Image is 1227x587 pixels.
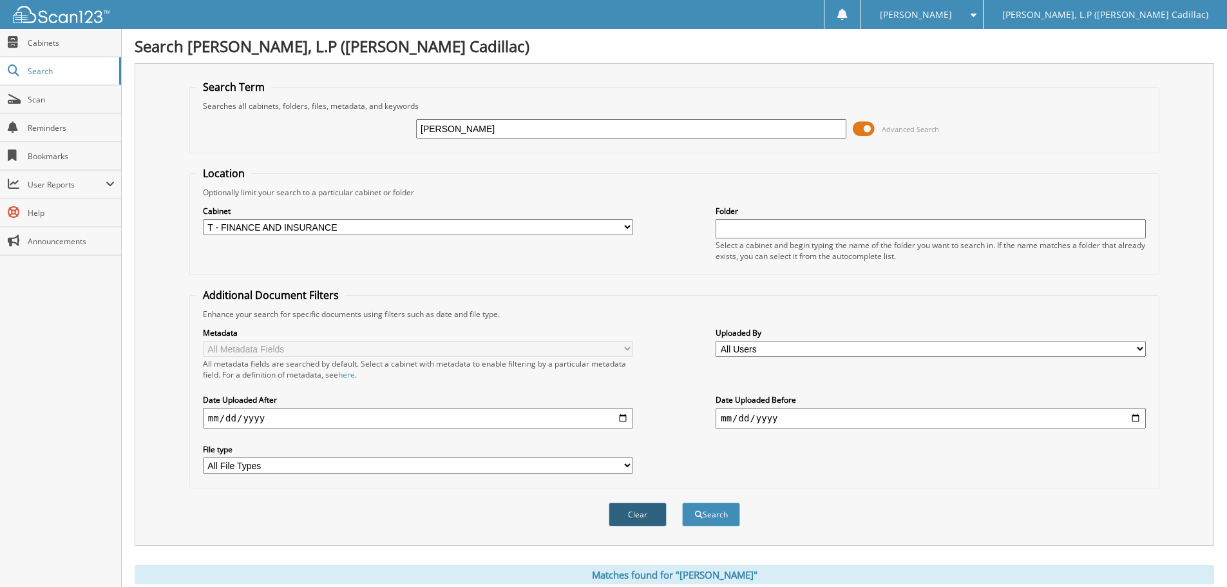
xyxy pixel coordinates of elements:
[203,358,633,380] div: All metadata fields are searched by default. Select a cabinet with metadata to enable filtering b...
[716,408,1146,428] input: end
[196,101,1152,111] div: Searches all cabinets, folders, files, metadata, and keywords
[196,309,1152,320] div: Enhance your search for specific documents using filters such as date and file type.
[716,206,1146,217] label: Folder
[203,394,633,405] label: Date Uploaded After
[28,151,115,162] span: Bookmarks
[196,187,1152,198] div: Optionally limit your search to a particular cabinet or folder
[880,11,952,19] span: [PERSON_NAME]
[716,394,1146,405] label: Date Uploaded Before
[196,80,271,94] legend: Search Term
[28,207,115,218] span: Help
[1002,11,1208,19] span: [PERSON_NAME], L.P ([PERSON_NAME] Cadillac)
[203,444,633,455] label: File type
[135,565,1214,584] div: Matches found for "[PERSON_NAME]"
[196,166,251,180] legend: Location
[1163,525,1227,587] iframe: Chat Widget
[28,236,115,247] span: Announcements
[28,122,115,133] span: Reminders
[203,206,633,217] label: Cabinet
[28,94,115,105] span: Scan
[203,408,633,428] input: start
[203,327,633,338] label: Metadata
[716,240,1146,262] div: Select a cabinet and begin typing the name of the folder you want to search in. If the name match...
[196,288,345,302] legend: Additional Document Filters
[135,35,1214,57] h1: Search [PERSON_NAME], L.P ([PERSON_NAME] Cadillac)
[609,503,667,526] button: Clear
[13,6,109,23] img: scan123-logo-white.svg
[716,327,1146,338] label: Uploaded By
[682,503,740,526] button: Search
[28,66,113,77] span: Search
[28,179,106,190] span: User Reports
[338,369,355,380] a: here
[882,124,939,134] span: Advanced Search
[28,37,115,48] span: Cabinets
